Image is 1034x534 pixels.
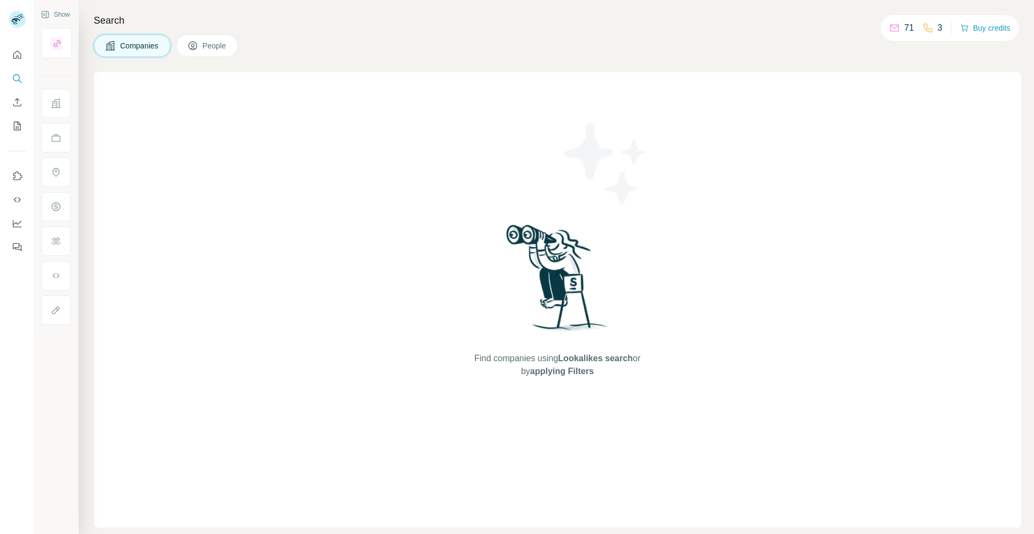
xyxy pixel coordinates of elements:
[33,6,78,23] button: Show
[9,45,26,65] button: Quick start
[9,166,26,186] button: Use Surfe on LinkedIn
[471,352,644,378] span: Find companies using or by
[9,214,26,233] button: Dashboard
[9,237,26,257] button: Feedback
[960,20,1010,36] button: Buy credits
[938,22,942,34] p: 3
[94,13,1021,28] h4: Search
[9,116,26,136] button: My lists
[557,115,654,212] img: Surfe Illustration - Stars
[9,190,26,209] button: Use Surfe API
[501,222,613,342] img: Surfe Illustration - Woman searching with binoculars
[904,22,914,34] p: 71
[9,69,26,88] button: Search
[120,40,159,51] span: Companies
[202,40,227,51] span: People
[530,367,593,376] span: applying Filters
[558,354,633,363] span: Lookalikes search
[9,93,26,112] button: Enrich CSV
